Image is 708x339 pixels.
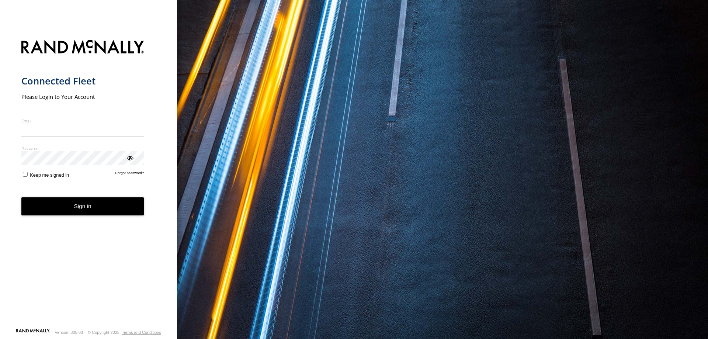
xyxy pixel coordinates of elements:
[21,38,144,57] img: Rand McNally
[21,197,144,215] button: Sign in
[88,330,161,335] div: © Copyright 2025 -
[126,154,133,161] div: ViewPassword
[21,75,144,87] h1: Connected Fleet
[21,93,144,100] h2: Please Login to Your Account
[23,172,28,177] input: Keep me signed in
[30,172,69,178] span: Keep me signed in
[16,329,50,336] a: Visit our Website
[55,330,83,335] div: Version: 305.03
[21,146,144,151] label: Password
[21,35,156,328] form: main
[21,118,144,124] label: Email
[122,330,161,335] a: Terms and Conditions
[115,171,144,178] a: Forgot password?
